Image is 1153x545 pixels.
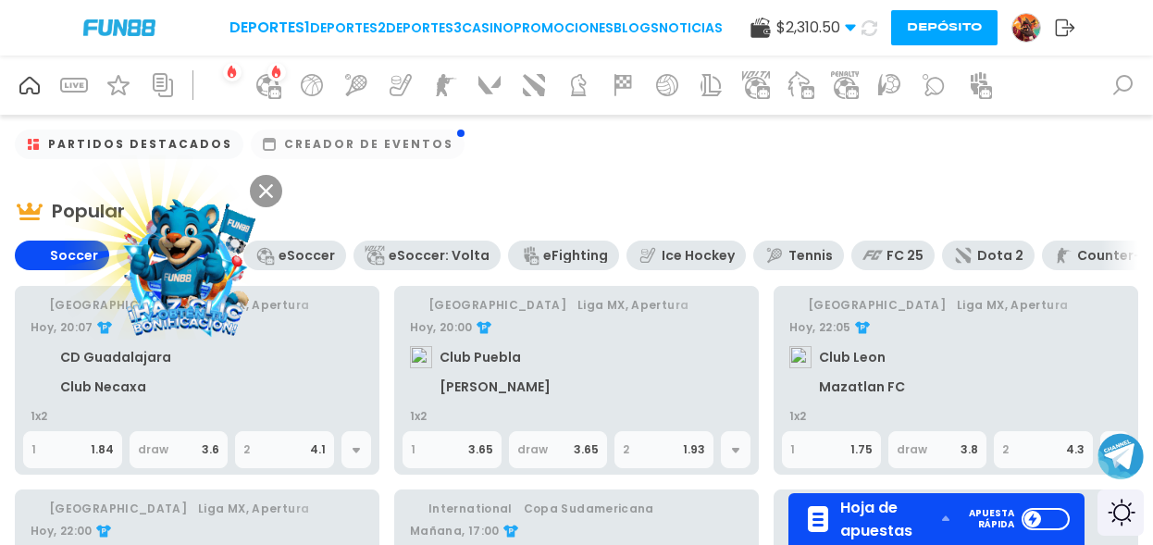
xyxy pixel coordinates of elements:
a: Deportes1 [229,17,310,39]
span: $ 2,310.50 [776,17,856,39]
a: CASINO [462,19,514,38]
a: Deportes3 [386,19,462,38]
a: NOTICIAS [659,19,723,38]
img: Image Link [97,180,274,356]
img: Avatar [1012,14,1040,42]
button: Join telegram channel [1097,432,1144,480]
a: Avatar [1011,13,1055,43]
a: Promociones [514,19,614,38]
button: Depósito [891,10,998,45]
a: BLOGS [614,19,659,38]
img: Company Logo [83,19,155,35]
a: Deportes2 [310,19,386,38]
div: Switch theme [1097,489,1144,536]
